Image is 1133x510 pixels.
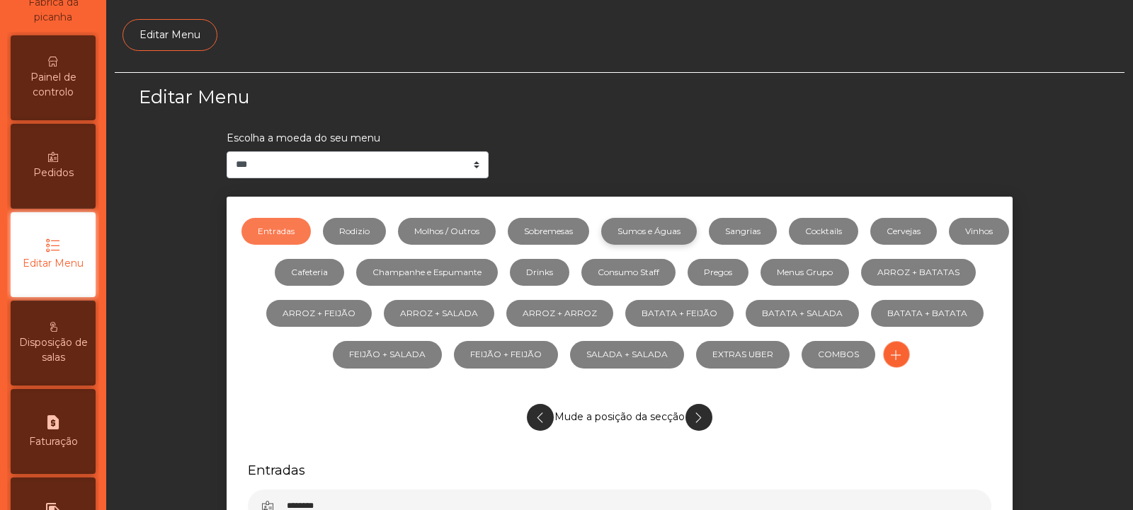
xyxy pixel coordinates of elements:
a: Consumo Staff [581,259,676,286]
a: EXTRAS UBER [696,341,790,368]
span: Faturação [29,434,78,449]
a: FEIJÃO + SALADA [333,341,442,368]
a: Drinks [510,259,569,286]
a: Vinhos [949,218,1009,245]
a: BATATA + BATATA [871,300,984,327]
h3: Editar Menu [139,84,616,110]
i: request_page [45,414,62,431]
a: Molhos / Outros [398,218,496,245]
a: BATATA + FEIJÃO [625,300,734,327]
a: Menus Grupo [761,259,849,286]
a: ARROZ + BATATAS [861,259,976,286]
a: Cocktails [789,218,858,245]
a: Entradas [241,218,311,245]
span: Painel de controlo [14,70,92,100]
h5: Entradas [248,461,991,479]
label: Escolha a moeda do seu menu [227,131,380,146]
a: COMBOS [802,341,875,368]
a: Pregos [688,259,748,286]
a: Sumos e Águas [601,218,697,245]
a: Sobremesas [508,218,589,245]
a: SALADA + SALADA [570,341,684,368]
div: Mude a posição da secção [248,397,991,438]
a: Champanhe e Espumante [356,259,498,286]
a: Rodizio [323,218,386,245]
span: Disposição de salas [14,335,92,365]
span: Editar Menu [23,256,84,271]
a: BATATA + SALADA [746,300,859,327]
a: FEIJÃO + FEIJÃO [454,341,558,368]
a: ARROZ + FEIJÃO [266,300,372,327]
a: Cervejas [870,218,937,245]
span: Pedidos [33,166,74,180]
a: ARROZ + SALADA [384,300,494,327]
a: Cafeteria [275,259,344,286]
a: Editar Menu [123,19,217,51]
a: ARROZ + ARROZ [506,300,613,327]
a: Sangrias [709,218,777,245]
